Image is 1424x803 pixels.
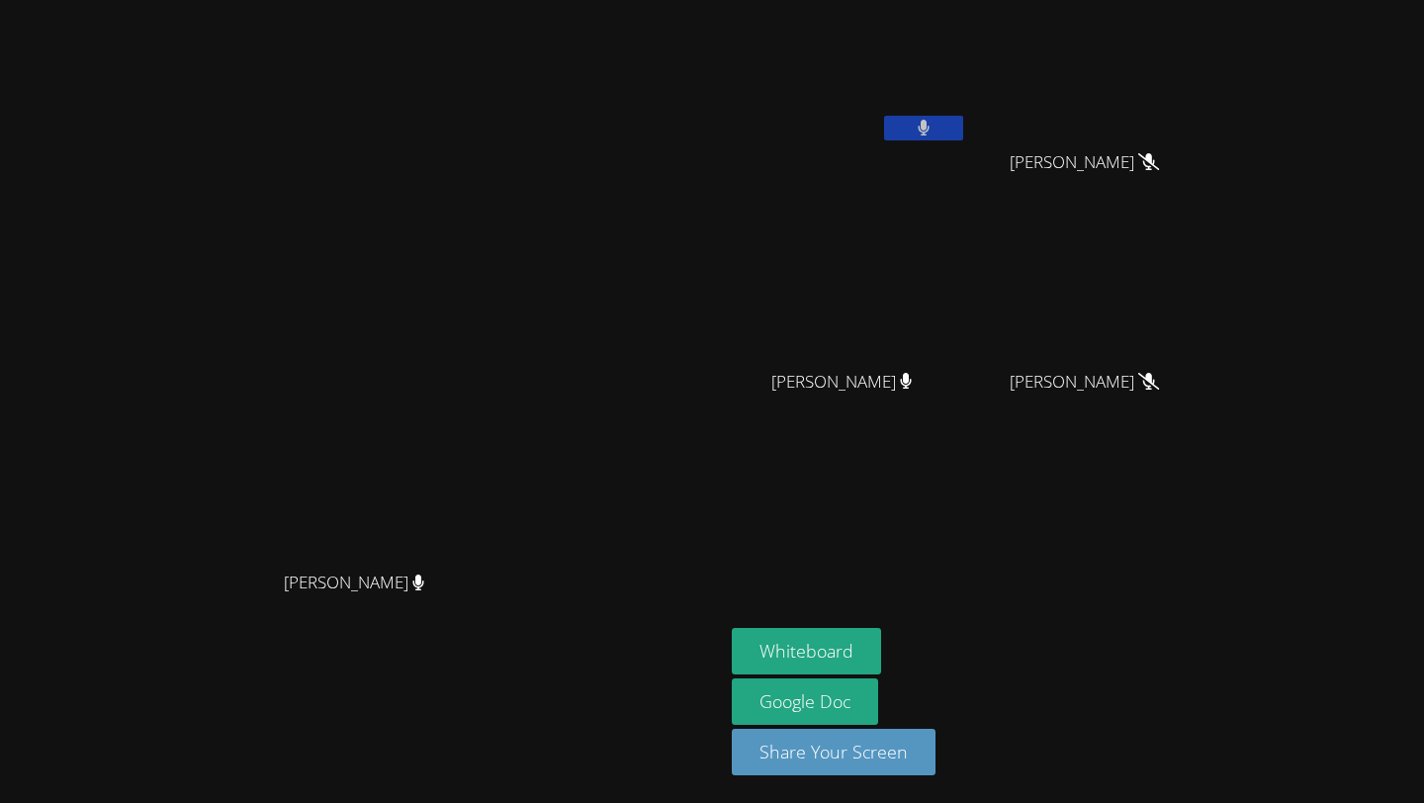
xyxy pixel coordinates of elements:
button: Share Your Screen [732,729,935,775]
span: [PERSON_NAME] [771,368,913,397]
span: [PERSON_NAME] [1010,148,1159,177]
span: [PERSON_NAME] [284,569,425,597]
button: Whiteboard [732,628,881,674]
a: Google Doc [732,678,878,725]
span: [PERSON_NAME] [1010,368,1159,397]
